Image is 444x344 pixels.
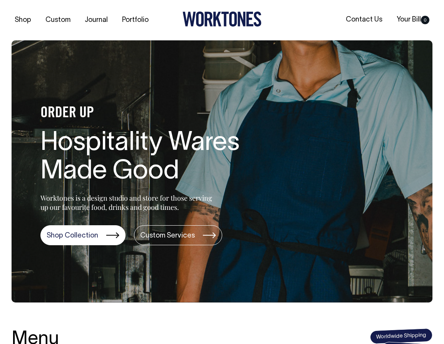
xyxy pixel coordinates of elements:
[40,105,287,121] h4: ORDER UP
[42,14,74,27] a: Custom
[40,129,287,187] h1: Hospitality Wares Made Good
[394,13,432,26] a: Your Bill0
[134,225,222,245] a: Custom Services
[40,193,216,212] p: Worktones is a design studio and store for those serving up our favourite food, drinks and good t...
[370,328,432,344] span: Worldwide Shipping
[119,14,152,27] a: Portfolio
[40,225,126,245] a: Shop Collection
[421,16,429,24] span: 0
[82,14,111,27] a: Journal
[343,13,385,26] a: Contact Us
[12,14,34,27] a: Shop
